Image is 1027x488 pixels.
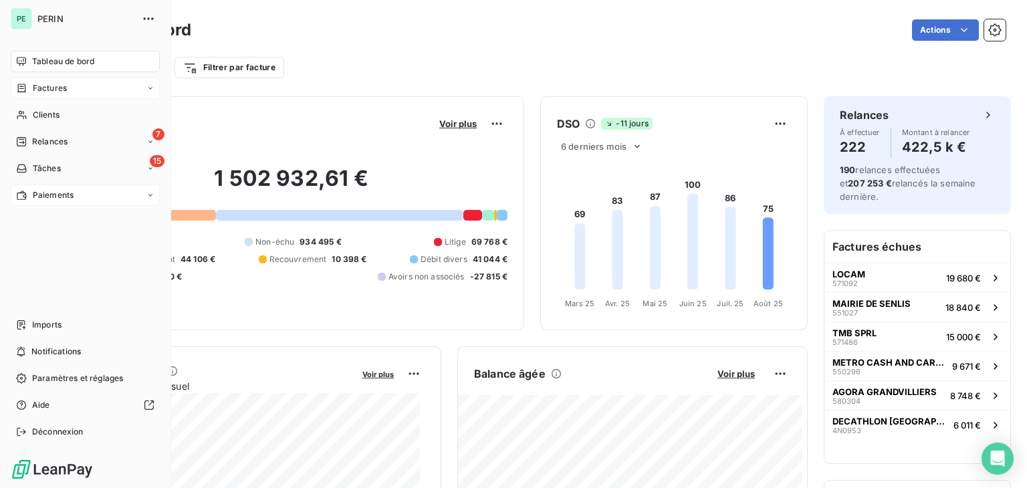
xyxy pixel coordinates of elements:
span: TMB SPRL [832,328,877,338]
span: Tableau de bord [32,55,94,68]
div: Open Intercom Messenger [982,443,1014,475]
span: Litige [445,236,466,248]
tspan: Juil. 25 [717,299,744,308]
span: 19 680 € [946,273,981,283]
tspan: Mars 25 [565,299,594,308]
h6: Relances [840,107,889,123]
button: Voir plus [358,368,398,380]
span: DECATHLON [GEOGRAPHIC_DATA] [832,416,948,426]
span: Chiffre d'affaires mensuel [76,379,353,393]
span: LOCAM [832,269,865,279]
button: Voir plus [713,368,759,380]
span: 4N0953 [832,426,861,435]
a: Paramètres et réglages [11,368,160,389]
span: Imports [32,319,62,331]
span: 41 044 € [473,253,507,265]
span: 934 495 € [300,236,341,248]
span: 190 [840,164,855,175]
a: Factures [11,78,160,99]
button: TMB SPRL57148615 000 € [824,322,1010,351]
span: Notifications [31,346,81,358]
span: Déconnexion [32,426,84,438]
span: 6 011 € [953,420,981,431]
div: PE [11,8,32,29]
span: Paramètres et réglages [32,372,123,384]
span: 551027 [832,309,858,317]
tspan: Avr. 25 [605,299,630,308]
span: 10 398 € [332,253,366,265]
span: -11 jours [601,118,652,130]
span: Clients [33,109,60,121]
span: 6 derniers mois [561,141,626,152]
a: Aide [11,394,160,416]
button: Voir plus [435,118,481,130]
tspan: Mai 25 [643,299,667,308]
span: METRO CASH AND CARRY FRANCE [832,357,947,368]
span: Relances [32,136,68,148]
button: METRO CASH AND CARRY FRANCE5502969 671 € [824,351,1010,380]
button: LOCAM57109219 680 € [824,263,1010,292]
span: 15 000 € [946,332,981,342]
a: Clients [11,104,160,126]
h6: Factures échues [824,231,1010,263]
span: Débit divers [421,253,467,265]
span: 571486 [832,338,858,346]
span: Voir plus [362,370,394,379]
a: Paiements [11,185,160,206]
span: 8 748 € [950,390,981,401]
button: Actions [912,19,979,41]
span: Aide [32,399,50,411]
span: Recouvrement [269,253,327,265]
span: MAIRIE DE SENLIS [832,298,911,309]
span: 69 768 € [471,236,507,248]
button: Filtrer par facture [175,57,284,78]
span: Montant à relancer [902,128,970,136]
h4: 422,5 k € [902,136,970,158]
button: MAIRIE DE SENLIS55102718 840 € [824,292,1010,322]
span: Tâches [33,162,61,174]
span: 18 840 € [945,302,981,313]
a: Imports [11,314,160,336]
a: 7Relances [11,131,160,152]
h6: Balance âgée [474,366,546,382]
span: Voir plus [717,368,755,379]
span: PERIN [37,13,134,24]
tspan: Juin 25 [679,299,707,308]
button: DECATHLON [GEOGRAPHIC_DATA]4N09536 011 € [824,410,1010,439]
span: Paiements [33,189,74,201]
span: À effectuer [840,128,880,136]
span: 571092 [832,279,858,287]
tspan: Août 25 [754,299,783,308]
span: 15 [150,155,164,167]
img: Logo LeanPay [11,459,94,480]
span: Factures [33,82,67,94]
span: 207 253 € [848,178,891,189]
span: 7 [152,128,164,140]
a: Tableau de bord [11,51,160,72]
span: 580304 [832,397,861,405]
span: AGORA GRANDVILLIERS [832,386,937,397]
span: Avoirs non associés [388,271,465,283]
button: AGORA GRANDVILLIERS5803048 748 € [824,380,1010,410]
span: relances effectuées et relancés la semaine dernière. [840,164,976,202]
span: -27 815 € [470,271,507,283]
h6: DSO [557,116,580,132]
span: 9 671 € [952,361,981,372]
a: 15Tâches [11,158,160,179]
span: 44 106 € [181,253,215,265]
span: Non-échu [255,236,294,248]
h4: 222 [840,136,880,158]
h2: 1 502 932,61 € [76,165,507,205]
span: Voir plus [439,118,477,129]
span: 550296 [832,368,861,376]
